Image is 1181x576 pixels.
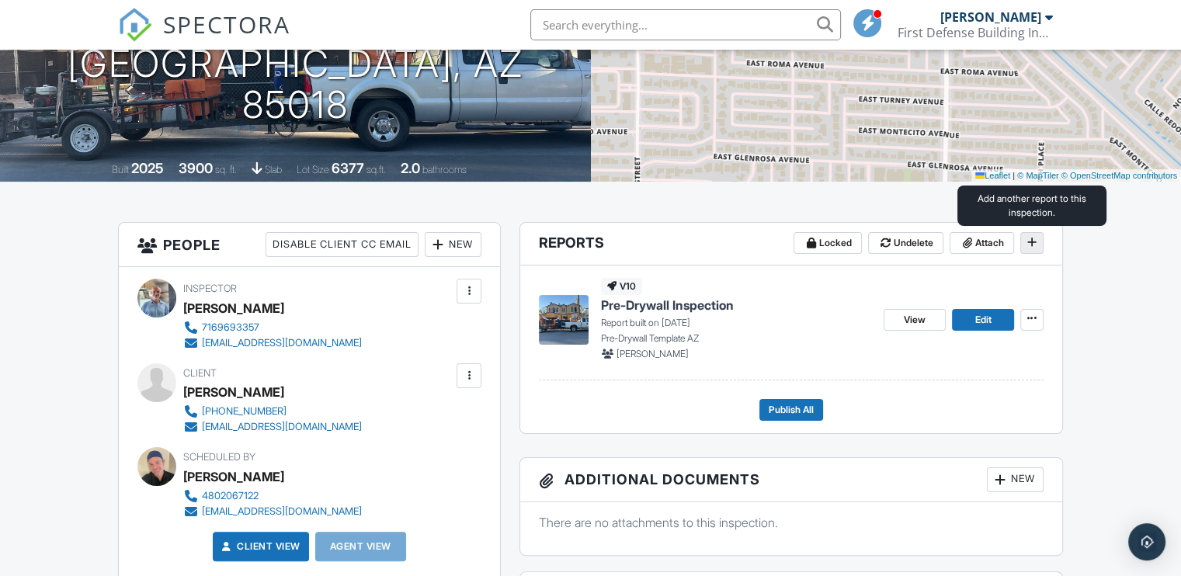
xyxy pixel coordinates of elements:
a: © MapTiler [1017,171,1059,180]
span: bathrooms [422,164,467,175]
div: 2025 [131,160,164,176]
span: Client [183,367,217,379]
span: Scheduled By [183,451,255,463]
div: New [987,467,1044,492]
img: The Best Home Inspection Software - Spectora [118,8,152,42]
p: There are no attachments to this inspection. [539,514,1044,531]
a: Leaflet [975,171,1010,180]
div: 3900 [179,160,213,176]
span: sq. ft. [215,164,237,175]
div: [EMAIL_ADDRESS][DOMAIN_NAME] [202,505,362,518]
a: 7169693357 [183,320,362,335]
h3: Additional Documents [520,458,1062,502]
span: sq.ft. [366,164,386,175]
span: Lot Size [297,164,329,175]
div: New [425,232,481,257]
div: [PERSON_NAME] [183,297,284,320]
div: Open Intercom Messenger [1128,523,1165,560]
div: 6377 [332,160,364,176]
div: 7169693357 [202,321,259,334]
div: [PERSON_NAME] [183,465,284,488]
span: Built [112,164,129,175]
a: [PHONE_NUMBER] [183,404,362,419]
h3: People [119,223,500,267]
a: [EMAIL_ADDRESS][DOMAIN_NAME] [183,504,362,519]
div: 2.0 [401,160,420,176]
a: [EMAIL_ADDRESS][DOMAIN_NAME] [183,419,362,435]
div: 4802067122 [202,490,259,502]
div: [PERSON_NAME] [940,9,1041,25]
span: SPECTORA [163,8,290,40]
a: 4802067122 [183,488,362,504]
a: © OpenStreetMap contributors [1061,171,1177,180]
div: [EMAIL_ADDRESS][DOMAIN_NAME] [202,421,362,433]
a: Client View [218,539,300,554]
div: Disable Client CC Email [266,232,419,257]
a: [EMAIL_ADDRESS][DOMAIN_NAME] [183,335,362,351]
span: slab [265,164,282,175]
div: [EMAIL_ADDRESS][DOMAIN_NAME] [202,337,362,349]
div: [PERSON_NAME] [183,380,284,404]
span: | [1013,171,1015,180]
input: Search everything... [530,9,841,40]
span: Inspector [183,283,237,294]
div: First Defense Building Inspection [898,25,1053,40]
a: SPECTORA [118,21,290,54]
div: [PHONE_NUMBER] [202,405,287,418]
h1: [STREET_ADDRESS] [GEOGRAPHIC_DATA], AZ 85018 [25,2,566,125]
